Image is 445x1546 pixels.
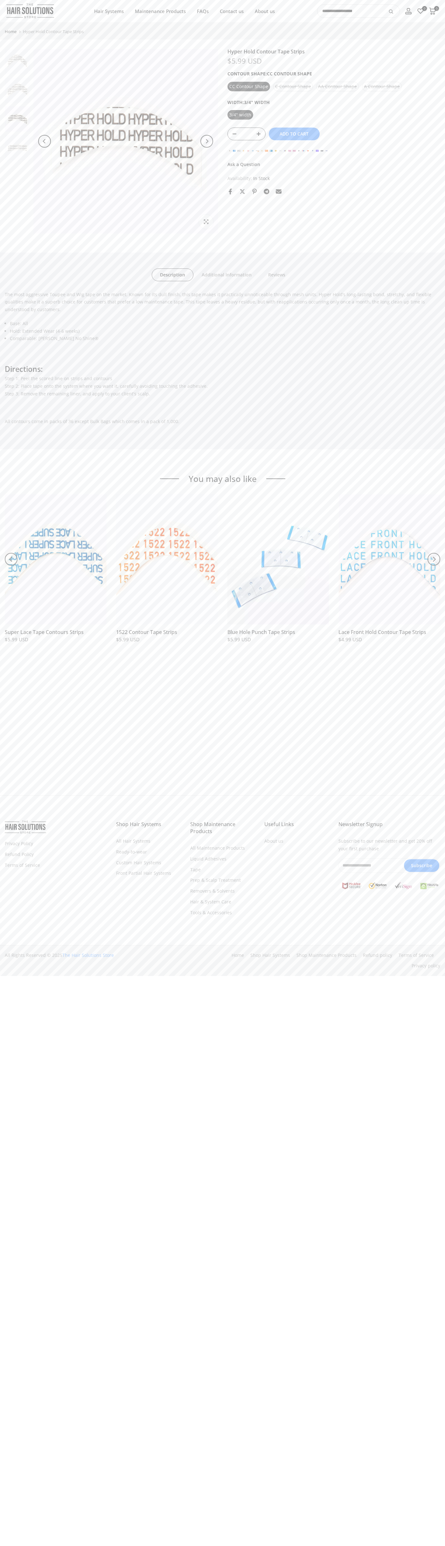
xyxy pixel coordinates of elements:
a: Custom Hair Systems [116,860,161,866]
a: Share on Telegram [264,189,269,194]
a: 0 [417,8,424,15]
img: amazon payments [227,149,232,153]
div: AA Contour Shape [316,82,359,91]
a: Prep & Scalp Treatment [190,877,241,883]
span: Step 1: Peel the scored line on strips and contours Step 2: Place tape onto the system where you ... [5,375,208,397]
a: About us [264,838,283,844]
h3: Newsletter Signup [338,821,440,828]
img: dwolla [264,149,269,153]
span: Hyper Hold Contour Tape Strips [23,29,84,34]
a: Hair & System Care [190,899,231,905]
button: Add to cart [269,128,320,140]
small: Directions: [5,364,43,374]
a: The Hair Solutions Store [62,952,114,958]
img: klarna-pay-later [292,149,297,153]
div: $4.99 USD [338,635,440,644]
div: $5.99 USD [5,635,107,644]
span: Contour Shape: [227,71,312,77]
button: Previous [38,135,51,148]
a: Additional Information [193,268,260,281]
a: Home [5,30,17,34]
img: sofort [320,149,324,153]
img: jcb [283,149,288,153]
div: $5.99 USD [227,635,329,644]
li: Hold: Extended Wear (4-6 weeks) [10,327,440,335]
img: bitcoin [241,149,246,153]
h1: Hyper Hold Contour Tape Strips [227,49,441,54]
h3: Shop Maintenance Products [190,821,255,835]
img: dankort [246,149,251,153]
a: Lace Front Hold Contour Tape Strips [338,628,426,635]
img: master [306,149,310,153]
span: All contours come in packs of 36 except Bulk Bags which comes in a pack of 1,000. [5,418,179,424]
span: In Stock [253,175,270,181]
span: 0 [434,6,439,11]
img: Premium Hair Care Products [5,78,30,103]
a: 0 [429,8,436,15]
a: Refund Policy [5,851,34,857]
img: shopify pay [315,149,320,153]
img: dogecoin [260,149,264,153]
a: Share on Pinterest [252,189,257,194]
a: Blue Hole Punch Tape Strips [227,628,295,635]
a: Ask a Question [227,161,260,167]
img: apple pay [237,149,241,153]
a: FAQs [191,7,214,15]
div: $5.99 USD [116,635,218,644]
a: Terms of Service [5,862,40,868]
div: A Contour Shape [362,82,402,91]
span: Subscribe [407,862,436,869]
li: Base: All [10,320,440,327]
span: You may also like [189,473,257,484]
a: Liquid Adhesives [190,856,226,862]
h3: Shop Hair Systems [116,821,181,828]
a: Maintenance Products [129,7,191,15]
a: Tools & Accessories [190,909,232,916]
button: Next [200,135,213,148]
a: Shop Hair Systems [250,952,290,958]
img: maestro [301,149,306,153]
div: 3/4" width [227,110,253,120]
div: CC Contour Shape [227,82,270,91]
a: All Maintenance Products [190,845,245,851]
span: 3/4" width [244,99,270,106]
img: interac [274,149,278,153]
img: visa [324,149,329,153]
a: Share on Facebook [227,189,233,194]
a: Contact us [214,7,249,15]
a: Share on Email [276,189,282,194]
a: Privacy Policy [5,840,33,846]
img: Premium Hair Care Products [5,49,30,74]
img: american express [232,149,237,153]
img: Premium Hair Care Products [5,106,30,132]
a: All Hair Systems [116,838,150,844]
a: About us [249,7,280,15]
img: Premium Hair Care Products [33,49,218,233]
span: Width: [227,99,270,105]
li: Comparable: [PERSON_NAME] No Shine® [10,335,440,342]
a: Refund policy [363,952,392,958]
img: paypal [310,149,315,153]
div: C Contour Shape [273,82,313,91]
a: Ready-to-wear [116,849,147,855]
span: CC Contour Shape [267,71,312,77]
p: Subscribe to our newsletter and get 20% off your first purchase [338,837,440,853]
a: Reviews [260,268,294,281]
img: klarna [287,149,292,153]
img: litecoin [296,149,301,153]
a: Front Partial Hair Systems [116,870,171,876]
img: forbrugsforeningen [269,149,274,153]
a: Super Lace Tape Contours Strips [5,628,84,635]
a: Shop Maintenance Products [296,952,357,958]
span: The most aggressive Toupee and Wig tape on the market. Known for its dull finish, this tape makes... [5,291,431,313]
img: Premium Hair Care Products [5,135,30,160]
img: google pay [278,149,283,153]
a: Hair Systems [88,7,129,15]
button: Previous [5,553,17,566]
img: The Hair Solutions Store [6,2,54,20]
h3: Useful Links [264,821,329,828]
button: Next [428,553,440,566]
button: Subscribe [404,859,439,872]
span: Add to cart [280,132,309,136]
a: Privacy policy [412,963,440,969]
